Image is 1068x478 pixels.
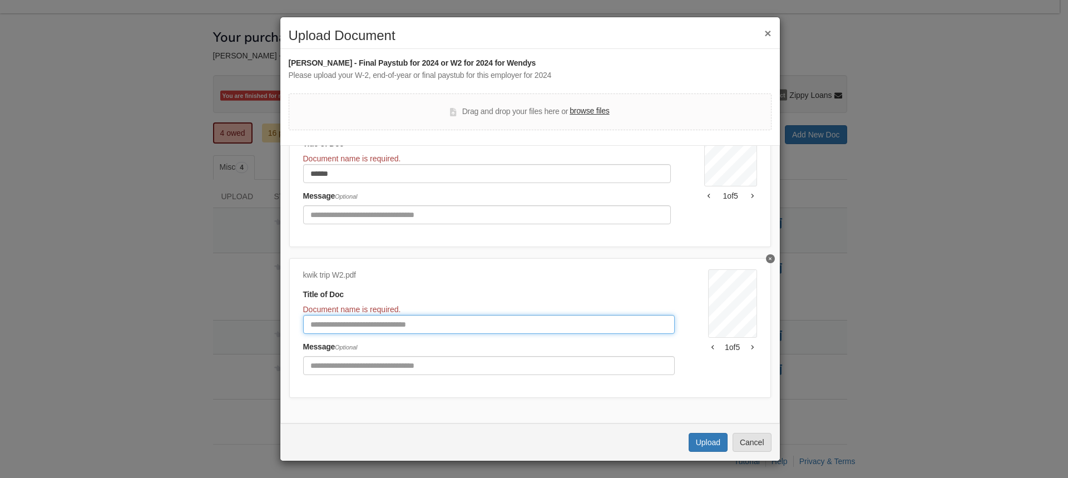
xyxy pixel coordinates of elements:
button: Delete undefined [766,254,775,263]
span: Optional [335,193,357,200]
input: Document Title [303,164,671,183]
div: 1 of 5 [704,190,757,201]
div: 1 of 5 [708,342,757,353]
div: Drag and drop your files here or [450,105,609,119]
span: Optional [335,344,357,351]
button: Upload [689,433,728,452]
div: [PERSON_NAME] - Final Paystub for 2024 or W2 for 2024 for Wendys [289,57,772,70]
label: Message [303,190,358,203]
div: kwik trip W2.pdf [303,269,675,282]
div: Document name is required. [303,304,675,315]
input: Include any comments on this document [303,356,675,375]
input: Document Title [303,315,675,334]
label: Message [303,341,358,353]
div: Document name is required. [303,153,671,164]
div: Please upload your W-2, end-of-year or final paystub for this employer for 2024 [289,70,772,82]
input: Include any comments on this document [303,205,671,224]
h2: Upload Document [289,28,772,43]
label: Title of Doc [303,289,344,301]
button: × [764,27,771,39]
label: browse files [570,105,609,117]
button: Cancel [733,433,772,452]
